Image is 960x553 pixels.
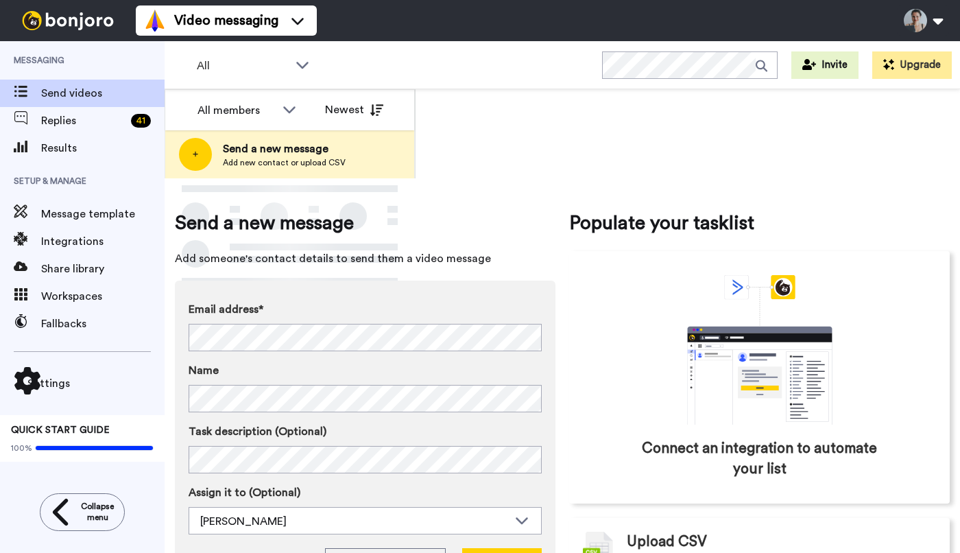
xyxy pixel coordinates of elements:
button: Collapse menu [40,493,125,531]
span: Send videos [41,85,165,102]
label: Assign it to (Optional) [189,484,542,501]
label: Task description (Optional) [189,423,542,440]
span: Collapse menu [81,501,114,523]
span: Message template [41,206,165,222]
span: Video messaging [174,11,278,30]
span: Upload CSV [627,532,707,552]
span: Settings [27,375,165,392]
span: Populate your tasklist [569,209,950,237]
span: Integrations [41,233,165,250]
span: Results [41,140,165,156]
button: Newest [315,96,394,123]
div: All members [197,102,276,119]
span: 100% [11,443,32,454]
span: Fallbacks [41,316,165,332]
button: Upgrade [872,51,952,79]
span: QUICK START GUIDE [11,425,110,435]
span: All [197,58,289,74]
span: Name [189,362,219,379]
span: Workspaces [41,288,165,305]
span: Send a new message [223,141,346,157]
div: [PERSON_NAME] [200,513,508,530]
span: Add new contact or upload CSV [223,157,346,168]
div: 41 [131,114,151,128]
span: Share library [41,261,165,277]
span: Replies [41,113,125,129]
img: vm-color.svg [144,10,166,32]
span: Connect an integration to automate your list [627,438,891,480]
div: animation [657,275,863,425]
span: Send a new message [175,209,555,237]
span: Add someone's contact details to send them a video message [175,250,555,267]
label: Email address* [189,301,542,318]
img: bj-logo-header-white.svg [16,11,119,30]
button: Invite [791,51,859,79]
